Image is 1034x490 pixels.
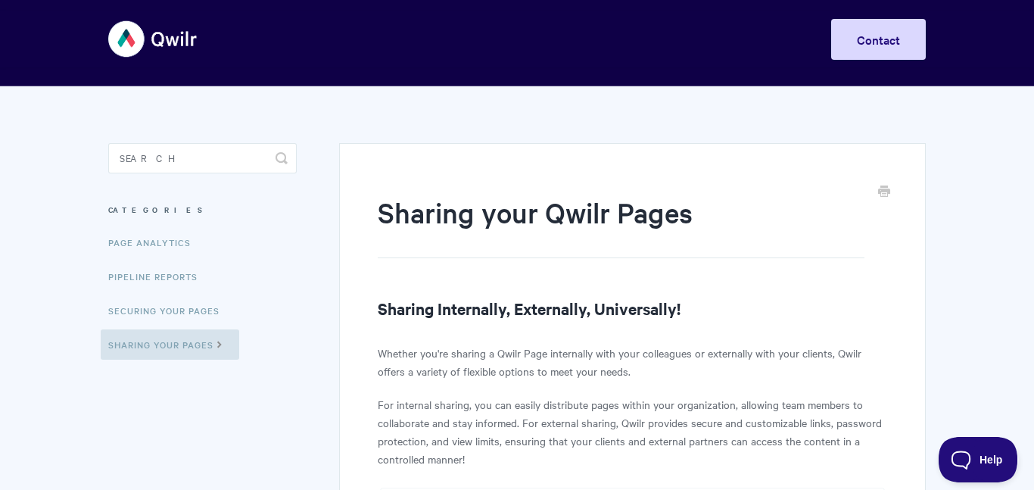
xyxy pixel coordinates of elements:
p: For internal sharing, you can easily distribute pages within your organization, allowing team mem... [378,395,887,468]
a: Contact [831,19,926,60]
iframe: Toggle Customer Support [939,437,1019,482]
p: Whether you're sharing a Qwilr Page internally with your colleagues or externally with your clien... [378,344,887,380]
a: Sharing Your Pages [101,329,239,360]
h2: Sharing Internally, Externally, Universally! [378,296,887,320]
input: Search [108,143,297,173]
h1: Sharing your Qwilr Pages [378,193,864,258]
h3: Categories [108,196,297,223]
a: Securing Your Pages [108,295,231,326]
img: Qwilr Help Center [108,11,198,67]
a: Page Analytics [108,227,202,257]
a: Print this Article [878,184,890,201]
a: Pipeline reports [108,261,209,292]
